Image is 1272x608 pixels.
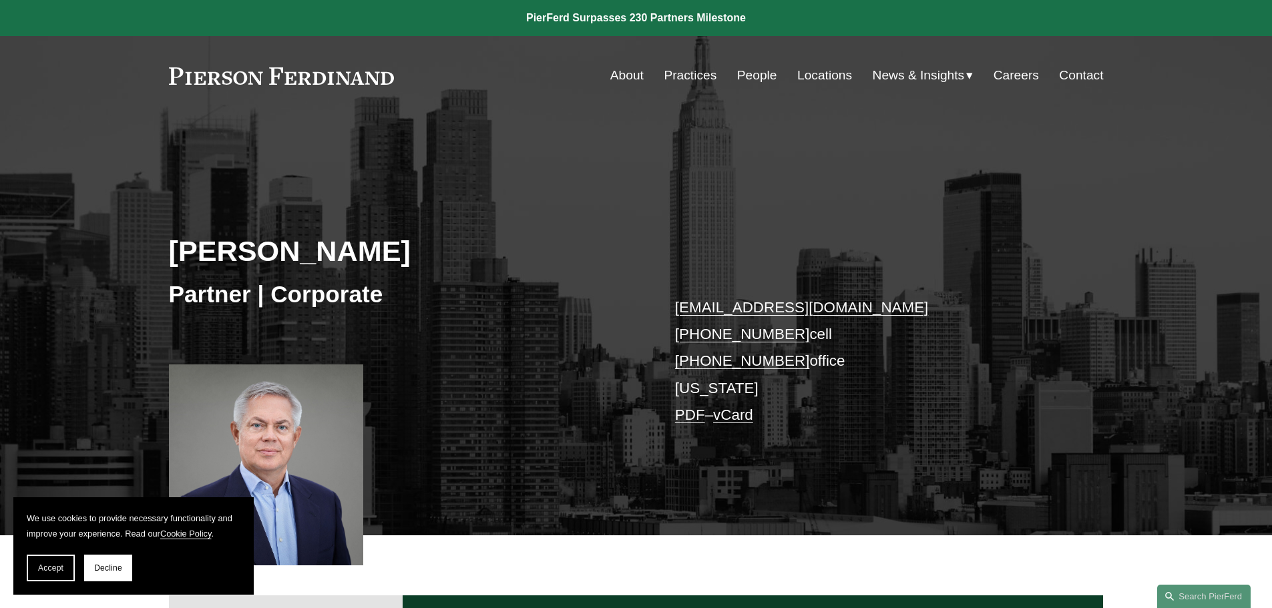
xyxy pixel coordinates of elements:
[1059,63,1103,88] a: Contact
[873,63,974,88] a: folder dropdown
[13,497,254,595] section: Cookie banner
[1157,585,1251,608] a: Search this site
[169,280,636,309] h3: Partner | Corporate
[737,63,777,88] a: People
[84,555,132,581] button: Decline
[27,511,240,541] p: We use cookies to provide necessary functionality and improve your experience. Read our .
[38,563,63,573] span: Accept
[610,63,644,88] a: About
[994,63,1039,88] a: Careers
[664,63,716,88] a: Practices
[675,406,705,423] a: PDF
[675,352,810,369] a: [PHONE_NUMBER]
[27,555,75,581] button: Accept
[675,294,1064,429] p: cell office [US_STATE] –
[797,63,852,88] a: Locations
[675,326,810,342] a: [PHONE_NUMBER]
[873,64,965,87] span: News & Insights
[94,563,122,573] span: Decline
[675,299,928,316] a: [EMAIL_ADDRESS][DOMAIN_NAME]
[160,529,212,539] a: Cookie Policy
[169,234,636,268] h2: [PERSON_NAME]
[713,406,753,423] a: vCard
